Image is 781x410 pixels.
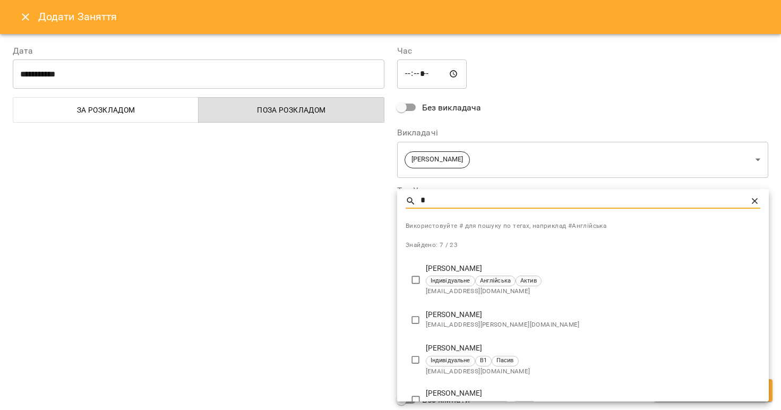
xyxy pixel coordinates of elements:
span: Англійська [476,277,515,286]
p: [PERSON_NAME] [426,263,760,274]
span: Індивідуальне [426,277,475,286]
span: Актив [516,277,541,286]
span: Використовуйте # для пошуку по тегах, наприклад #Англійська [406,221,760,232]
span: Індивідуальне [426,356,475,365]
span: [EMAIL_ADDRESS][DOMAIN_NAME] [426,366,760,377]
span: Пасив [492,356,518,365]
p: [PERSON_NAME] [426,388,760,399]
p: [PERSON_NAME] [426,310,760,320]
span: В1 [476,356,491,365]
span: Знайдено: 7 / 23 [406,241,458,249]
span: [EMAIL_ADDRESS][PERSON_NAME][DOMAIN_NAME] [426,320,760,330]
span: [EMAIL_ADDRESS][DOMAIN_NAME] [426,286,760,297]
p: [PERSON_NAME] [426,343,760,354]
